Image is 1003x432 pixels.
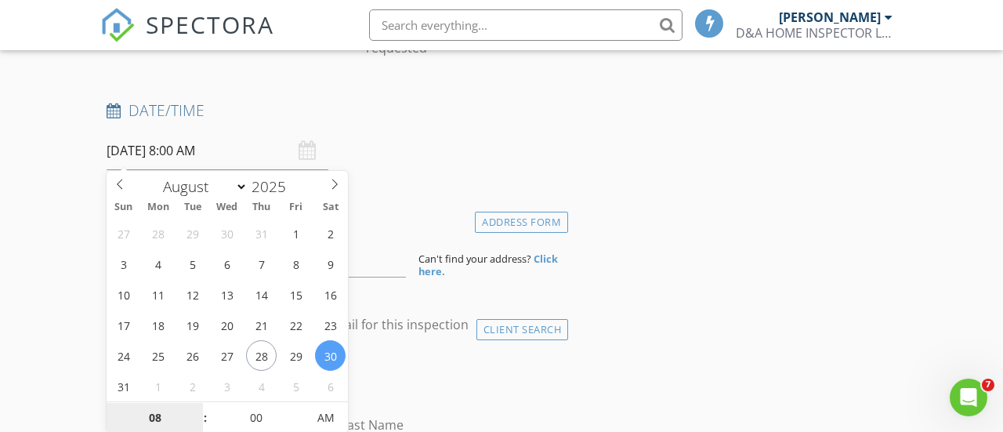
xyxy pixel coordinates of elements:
[246,249,277,279] span: August 7, 2025
[281,340,311,371] span: August 29, 2025
[212,340,242,371] span: August 27, 2025
[315,371,346,401] span: September 6, 2025
[176,202,210,212] span: Tue
[313,202,348,212] span: Sat
[366,24,563,56] label: [PERSON_NAME] specifically requested
[212,371,242,401] span: September 3, 2025
[143,279,173,310] span: August 11, 2025
[212,279,242,310] span: August 13, 2025
[210,202,244,212] span: Wed
[143,371,173,401] span: September 1, 2025
[107,100,562,121] h4: Date/Time
[982,379,994,391] span: 7
[100,8,135,42] img: The Best Home Inspection Software - Spectora
[248,176,299,197] input: Year
[476,319,569,340] div: Client Search
[177,310,208,340] span: August 19, 2025
[315,279,346,310] span: August 16, 2025
[475,212,568,233] div: Address Form
[246,371,277,401] span: September 4, 2025
[177,249,208,279] span: August 5, 2025
[279,202,313,212] span: Fri
[143,310,173,340] span: August 18, 2025
[244,202,279,212] span: Thu
[212,218,242,249] span: July 30, 2025
[108,249,139,279] span: August 3, 2025
[418,252,531,266] span: Can't find your address?
[315,310,346,340] span: August 23, 2025
[108,279,139,310] span: August 10, 2025
[281,218,311,249] span: August 1, 2025
[779,9,881,25] div: [PERSON_NAME]
[246,310,277,340] span: August 21, 2025
[281,371,311,401] span: September 5, 2025
[281,249,311,279] span: August 8, 2025
[212,310,242,340] span: August 20, 2025
[100,21,274,54] a: SPECTORA
[107,132,328,170] input: Select date
[315,340,346,371] span: August 30, 2025
[212,249,242,279] span: August 6, 2025
[177,218,208,249] span: July 29, 2025
[177,340,208,371] span: August 26, 2025
[143,340,173,371] span: August 25, 2025
[107,202,141,212] span: Sun
[108,218,139,249] span: July 27, 2025
[281,279,311,310] span: August 15, 2025
[246,279,277,310] span: August 14, 2025
[108,371,139,401] span: August 31, 2025
[177,279,208,310] span: August 12, 2025
[315,249,346,279] span: August 9, 2025
[108,310,139,340] span: August 17, 2025
[369,9,683,41] input: Search everything...
[246,218,277,249] span: July 31, 2025
[736,25,893,41] div: D&A HOME INSPECTOR LLC
[146,8,274,41] span: SPECTORA
[177,371,208,401] span: September 2, 2025
[315,218,346,249] span: August 2, 2025
[143,218,173,249] span: July 28, 2025
[141,202,176,212] span: Mon
[227,317,469,332] label: Enable Client CC email for this inspection
[418,252,558,278] strong: Click here.
[143,249,173,279] span: August 4, 2025
[281,310,311,340] span: August 22, 2025
[950,379,987,416] iframe: Intercom live chat
[108,340,139,371] span: August 24, 2025
[246,340,277,371] span: August 28, 2025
